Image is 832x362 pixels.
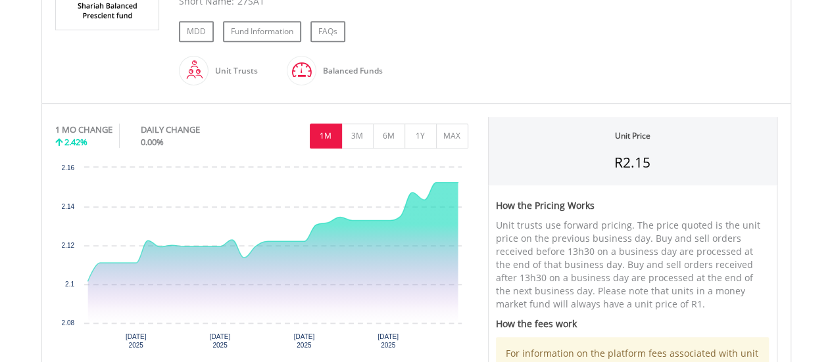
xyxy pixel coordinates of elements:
text: 2.14 [61,203,74,210]
text: [DATE] 2025 [209,333,230,349]
span: 2.42% [64,136,87,148]
div: Balanced Funds [316,55,383,87]
button: 1Y [404,124,437,148]
svg: Interactive chart [55,161,468,358]
a: Fund Information [223,21,301,42]
button: 6M [373,124,405,148]
text: 2.12 [61,242,74,249]
p: Unit trusts use forward pricing. The price quoted is the unit price on the previous business day.... [496,219,770,311]
button: 3M [341,124,374,148]
text: 2.08 [61,319,74,327]
div: Chart. Highcharts interactive chart. [55,161,468,358]
span: 0.00% [141,136,164,148]
a: FAQs [310,21,345,42]
span: How the fees work [496,317,577,330]
span: R2.15 [614,153,650,171]
div: 1 MO CHANGE [55,124,112,136]
a: MDD [179,21,214,42]
text: [DATE] 2025 [125,333,146,349]
div: DAILY CHANGE [141,124,244,136]
text: [DATE] 2025 [378,333,399,349]
text: 2.16 [61,164,74,171]
div: Unit Price [615,130,650,141]
button: MAX [436,124,468,148]
text: [DATE] 2025 [293,333,314,349]
text: 2.1 [65,281,74,288]
div: Unit Trusts [208,55,258,87]
span: How the Pricing Works [496,199,595,212]
button: 1M [310,124,342,148]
